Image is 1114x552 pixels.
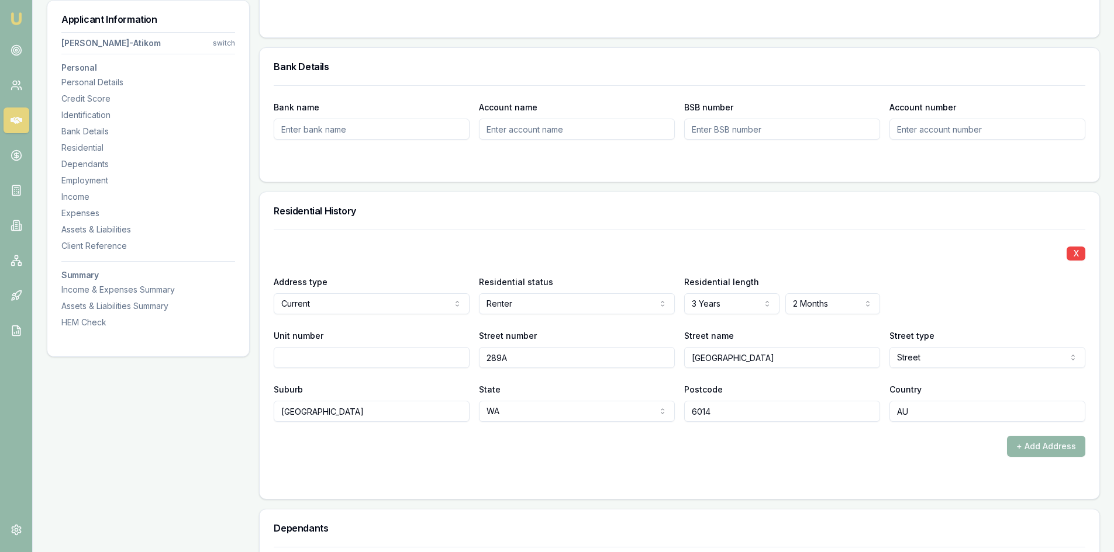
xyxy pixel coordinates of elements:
[274,206,1085,216] h3: Residential History
[684,277,759,287] label: Residential length
[274,277,327,287] label: Address type
[274,62,1085,71] h3: Bank Details
[61,191,235,203] div: Income
[274,102,319,112] label: Bank name
[61,109,235,121] div: Identification
[684,102,733,112] label: BSB number
[479,331,537,341] label: Street number
[61,15,235,24] h3: Applicant Information
[684,119,880,140] input: Enter BSB number
[61,271,235,279] h3: Summary
[274,331,323,341] label: Unit number
[1007,436,1085,457] button: + Add Address
[889,102,956,112] label: Account number
[61,300,235,312] div: Assets & Liabilities Summary
[274,119,470,140] input: Enter bank name
[479,277,553,287] label: Residential status
[684,331,734,341] label: Street name
[61,93,235,105] div: Credit Score
[274,523,1085,533] h3: Dependants
[61,224,235,235] div: Assets & Liabilities
[684,384,723,394] label: Postcode
[479,119,675,140] input: Enter account name
[61,317,235,328] div: HEM Check
[213,39,235,48] div: switch
[61,142,235,154] div: Residential
[61,126,235,137] div: Bank Details
[61,158,235,170] div: Dependants
[479,384,501,394] label: State
[889,384,922,394] label: Country
[61,284,235,296] div: Income & Expenses Summary
[61,175,235,186] div: Employment
[889,119,1085,140] input: Enter account number
[889,331,934,341] label: Street type
[61,240,235,252] div: Client Reference
[61,77,235,88] div: Personal Details
[61,37,161,49] div: [PERSON_NAME]-Atikom
[1067,247,1085,261] button: X
[274,384,303,394] label: Suburb
[61,64,235,72] h3: Personal
[479,102,537,112] label: Account name
[9,12,23,26] img: emu-icon-u.png
[61,207,235,219] div: Expenses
